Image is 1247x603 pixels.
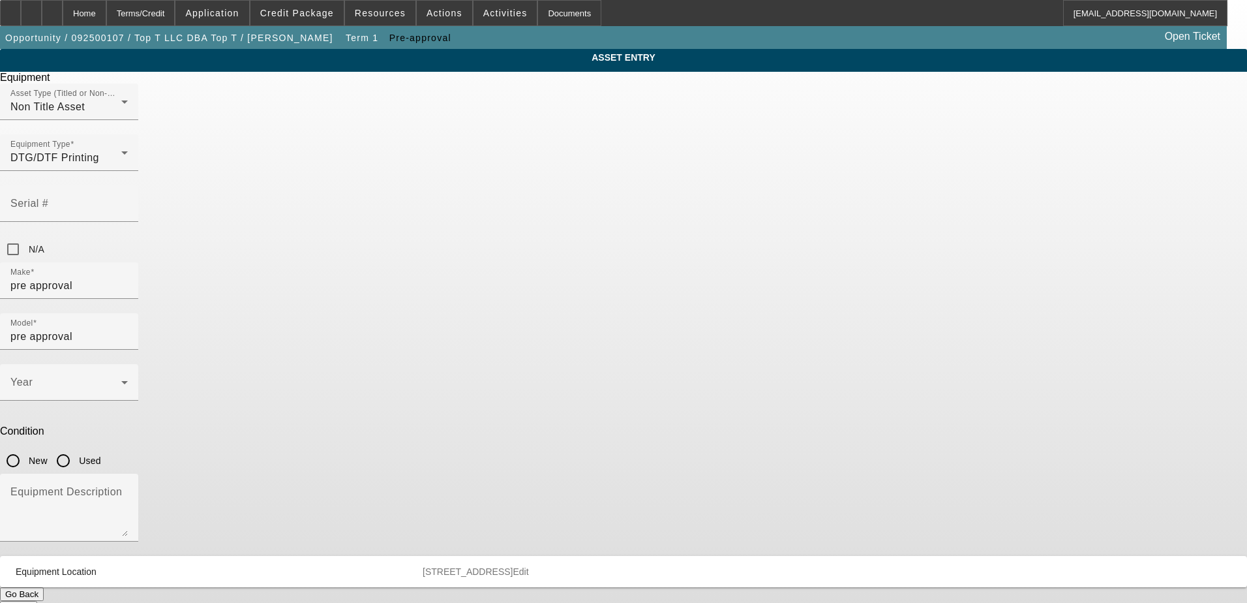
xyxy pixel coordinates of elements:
mat-label: Asset Type (Titled or Non-Titled) [10,89,130,98]
button: Resources [345,1,415,25]
button: Credit Package [250,1,344,25]
label: N/A [26,243,44,256]
span: Opportunity / 092500107 / Top T LLC DBA Top T / [PERSON_NAME] [5,33,333,43]
a: Open Ticket [1160,25,1225,48]
span: [STREET_ADDRESS] [423,566,513,577]
button: Actions [417,1,472,25]
label: Used [76,454,101,467]
span: Resources [355,8,406,18]
span: Application [185,8,239,18]
button: Activities [473,1,537,25]
mat-label: Make [10,268,31,277]
span: Pre-approval [389,33,451,43]
mat-label: Equipment Type [10,140,70,149]
span: Equipment Location [16,566,97,577]
span: DTG/DTF Printing [10,152,99,163]
span: Edit [513,566,528,577]
button: Application [175,1,248,25]
mat-label: Year [10,377,33,388]
mat-label: Model [10,319,33,328]
button: Pre-approval [386,26,455,50]
span: Credit Package [260,8,334,18]
mat-label: Equipment Description [10,486,122,497]
mat-label: Serial # [10,198,48,209]
span: Non Title Asset [10,101,85,112]
span: Activities [483,8,528,18]
span: Delete asset [1195,8,1235,15]
span: ASSET ENTRY [10,52,1237,63]
label: New [26,454,48,467]
span: Actions [427,8,462,18]
span: Term 1 [346,33,378,43]
button: Term 1 [341,26,383,50]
